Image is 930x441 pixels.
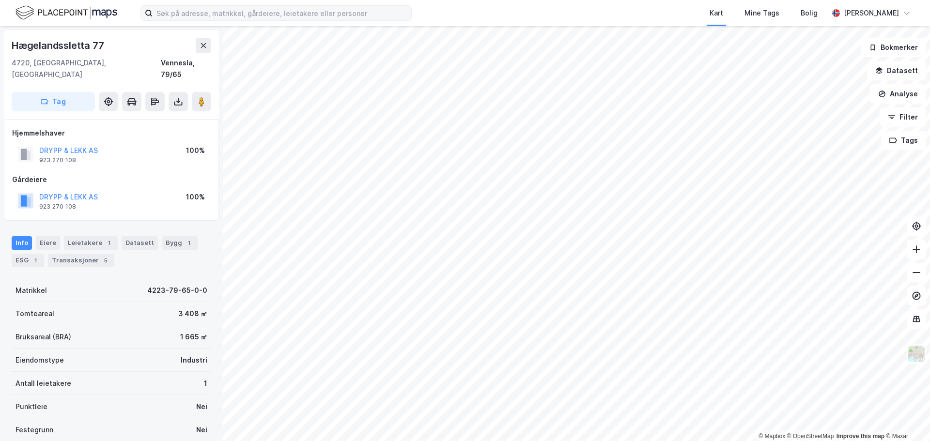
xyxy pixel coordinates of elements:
div: Kontrollprogram for chat [882,395,930,441]
div: Festegrunn [15,424,53,436]
iframe: Chat Widget [882,395,930,441]
div: Punktleie [15,401,47,412]
div: Hægelandssletta 77 [12,38,106,53]
div: Matrikkel [15,285,47,296]
div: 3 408 ㎡ [178,308,207,319]
div: 100% [186,145,205,156]
div: ESG [12,254,44,267]
div: Nei [196,424,207,436]
div: Info [12,236,32,250]
div: 5 [101,256,110,265]
div: Gårdeiere [12,174,211,185]
div: 100% [186,191,205,203]
div: 4720, [GEOGRAPHIC_DATA], [GEOGRAPHIC_DATA] [12,57,161,80]
div: Leietakere [64,236,118,250]
div: [PERSON_NAME] [844,7,899,19]
div: Vennesla, 79/65 [161,57,211,80]
div: Nei [196,401,207,412]
div: Datasett [122,236,158,250]
input: Søk på adresse, matrikkel, gårdeiere, leietakere eller personer [153,6,411,20]
div: 923 270 108 [39,203,76,211]
div: Kart [710,7,723,19]
div: 1 665 ㎡ [180,331,207,343]
a: OpenStreetMap [787,433,834,440]
div: 1 [204,378,207,389]
div: Eiere [36,236,60,250]
div: Eiendomstype [15,354,64,366]
button: Tag [12,92,95,111]
div: Antall leietakere [15,378,71,389]
div: 1 [184,238,194,248]
a: Improve this map [837,433,884,440]
div: 1 [31,256,40,265]
div: Bygg [162,236,198,250]
div: 923 270 108 [39,156,76,164]
img: logo.f888ab2527a4732fd821a326f86c7f29.svg [15,4,117,21]
div: Hjemmelshaver [12,127,211,139]
div: 1 [104,238,114,248]
div: Industri [181,354,207,366]
button: Bokmerker [861,38,926,57]
div: Transaksjoner [48,254,114,267]
button: Filter [880,107,926,127]
div: Mine Tags [744,7,779,19]
button: Datasett [867,61,926,80]
div: Tomteareal [15,308,54,319]
a: Mapbox [759,433,785,440]
div: Bolig [801,7,818,19]
div: 4223-79-65-0-0 [147,285,207,296]
div: Bruksareal (BRA) [15,331,71,343]
button: Tags [881,131,926,150]
button: Analyse [870,84,926,104]
img: Z [907,345,926,363]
